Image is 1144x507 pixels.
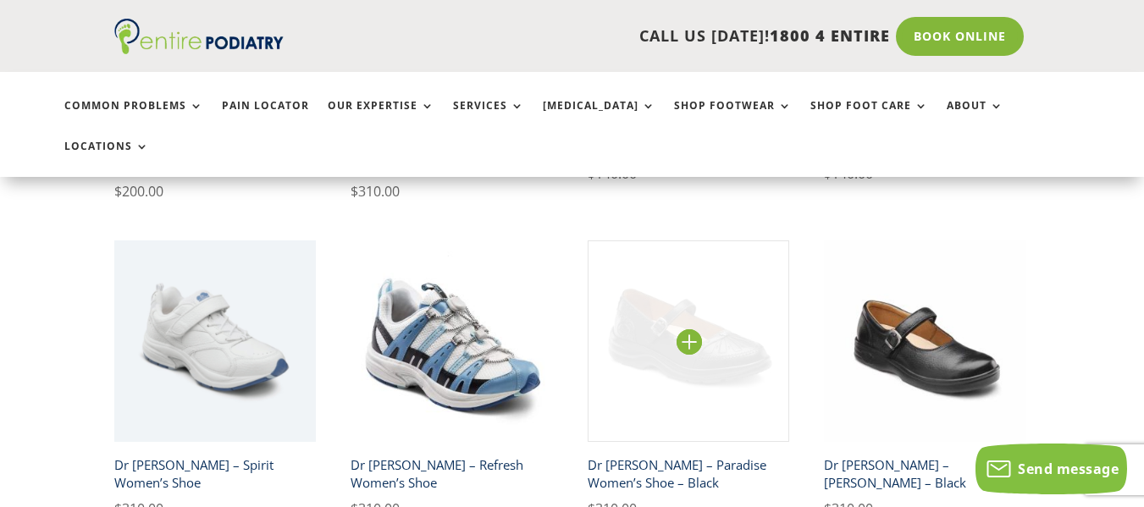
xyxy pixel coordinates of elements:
[351,182,400,201] bdi: 310.00
[222,100,309,136] a: Pain Locator
[114,182,122,201] span: $
[453,100,524,136] a: Services
[114,182,163,201] bdi: 200.00
[64,100,203,136] a: Common Problems
[810,100,928,136] a: Shop Foot Care
[975,444,1127,494] button: Send message
[824,240,1025,442] img: Dr Comfort Merry Jane Women's Dress Shoe Black
[824,164,832,183] span: $
[588,240,789,442] img: Dr Comfort Paradise Women's Dress Shoe Black
[588,449,789,498] h2: Dr [PERSON_NAME] – Paradise Women’s Shoe – Black
[328,100,434,136] a: Our Expertise
[351,240,552,442] img: Dr Comfort Refresh Women's Shoe Blue
[824,449,1025,498] h2: Dr [PERSON_NAME] – [PERSON_NAME] – Black
[674,100,792,136] a: Shop Footwear
[824,164,873,183] bdi: 140.00
[896,17,1024,56] a: Book Online
[114,19,284,54] img: logo (1)
[114,240,316,442] img: Dr Comfort Spirit White Athletic Shoe - Angle View
[1018,460,1119,478] span: Send message
[588,164,595,183] span: $
[114,449,316,498] h2: Dr [PERSON_NAME] – Spirit Women’s Shoe
[323,25,890,47] p: CALL US [DATE]!
[114,41,284,58] a: Entire Podiatry
[64,141,149,177] a: Locations
[947,100,1003,136] a: About
[770,25,890,46] span: 1800 4 ENTIRE
[351,182,358,201] span: $
[588,164,637,183] bdi: 140.00
[351,449,552,498] h2: Dr [PERSON_NAME] – Refresh Women’s Shoe
[543,100,655,136] a: [MEDICAL_DATA]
